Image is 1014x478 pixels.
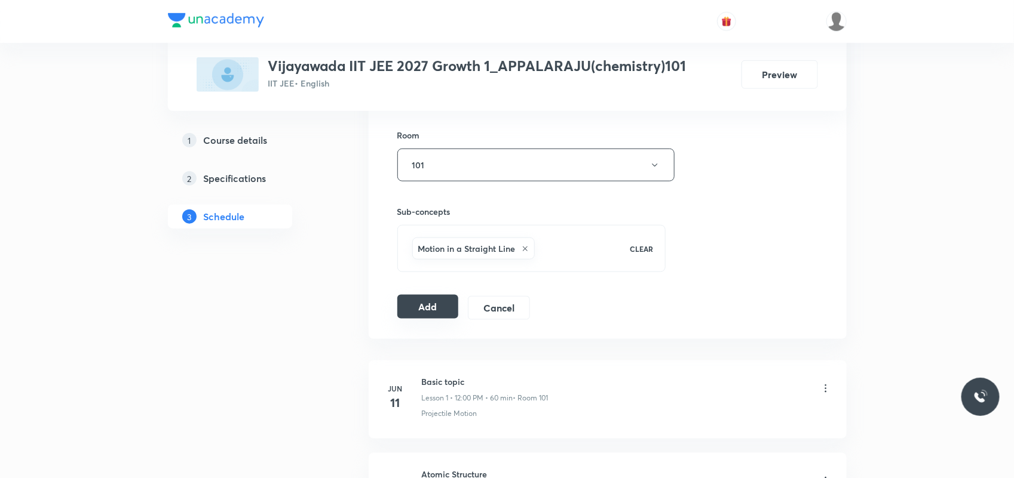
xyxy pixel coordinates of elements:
button: 101 [397,149,675,181]
h5: Specifications [204,171,266,186]
h6: Sub-concepts [397,205,666,218]
img: Company Logo [168,13,264,27]
h6: Room [397,129,420,141]
p: 2 [182,171,197,186]
h5: Schedule [204,209,245,224]
p: 1 [182,133,197,147]
h5: Course details [204,133,268,147]
p: CLEAR [630,243,653,254]
a: 1Course details [168,128,330,152]
img: S Naga kusuma Alekhya [826,11,847,32]
h4: 11 [384,394,408,412]
p: 3 [182,209,197,224]
p: IIT JEE • English [268,77,687,90]
a: Company Logo [168,13,264,30]
p: Lesson 1 • 12:00 PM • 60 min [422,393,513,403]
h3: Vijayawada IIT JEE 2027 Growth 1_APPALARAJU(chemistry)101 [268,57,687,75]
img: avatar [721,16,732,27]
img: DE7256D7-8860-4ACF-9EC3-2A1F4DB316F3_plus.png [197,57,259,92]
button: Preview [742,60,818,89]
button: Add [397,295,459,319]
img: ttu [973,390,988,404]
p: • Room 101 [513,393,549,403]
h6: Jun [384,383,408,394]
button: avatar [717,12,736,31]
h6: Basic topic [422,375,549,388]
p: Projectile Motion [422,408,477,419]
a: 2Specifications [168,166,330,190]
button: Cancel [468,296,529,320]
h6: Motion in a Straight Line [418,242,516,255]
